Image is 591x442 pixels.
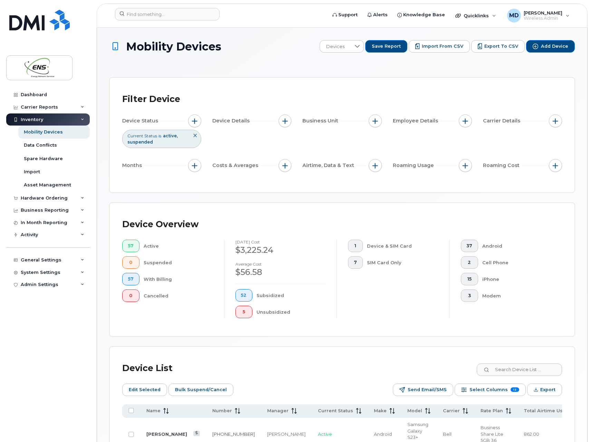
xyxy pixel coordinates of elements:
[212,162,260,169] span: Costs & Averages
[193,431,200,436] a: View Last Bill
[144,289,213,302] div: Cancelled
[122,273,139,285] button: 57
[235,306,253,318] button: 5
[455,384,526,396] button: Select Columns 12
[146,408,161,414] span: Name
[128,276,134,282] span: 57
[241,309,246,315] span: 5
[256,289,326,302] div: Subsidized
[466,276,472,282] span: 15
[524,431,539,437] span: 862.00
[235,244,326,256] div: $3,225.24
[122,256,139,269] button: 0
[443,431,452,437] span: Bell
[212,408,232,414] span: Number
[129,385,161,395] span: Edit Selected
[483,117,522,125] span: Carrier Details
[471,40,525,53] button: Export to CSV
[484,43,518,49] span: Export to CSV
[354,260,357,265] span: 7
[122,384,167,396] button: Edit Selected
[267,408,289,414] span: Manager
[168,384,233,396] button: Bulk Suspend/Cancel
[348,256,363,269] button: 7
[374,431,392,437] span: Android
[158,133,161,139] span: is
[122,289,139,302] button: 0
[318,408,353,414] span: Current Status
[320,40,351,53] span: Devices
[541,43,568,49] span: Add Device
[461,289,478,302] button: 3
[163,133,178,138] span: active
[372,43,401,49] span: Save Report
[122,240,139,252] button: 57
[146,431,187,437] a: [PERSON_NAME]
[466,260,472,265] span: 2
[354,243,357,249] span: 1
[144,273,213,285] div: With Billing
[128,293,134,298] span: 0
[122,90,180,108] div: Filter Device
[482,273,551,285] div: iPhone
[407,408,422,414] span: Model
[393,162,436,169] span: Roaming Usage
[367,240,438,252] div: Device & SIM Card
[365,40,407,53] button: Save Report
[267,431,306,438] div: [PERSON_NAME]
[466,293,472,298] span: 3
[393,117,440,125] span: Employee Details
[212,431,255,437] a: [PHONE_NUMBER]
[122,215,198,233] div: Device Overview
[526,40,575,53] button: Add Device
[540,385,555,395] span: Export
[461,273,478,285] button: 15
[466,243,472,249] span: 37
[409,40,470,53] button: Import from CSV
[235,262,326,266] h4: Average cost
[422,43,463,49] span: Import from CSV
[122,117,160,125] span: Device Status
[482,289,551,302] div: Modem
[175,385,227,395] span: Bulk Suspend/Cancel
[524,408,572,414] span: Total Airtime Usage
[128,243,134,249] span: 57
[256,306,326,318] div: Unsubsidized
[144,240,213,252] div: Active
[212,117,252,125] span: Device Details
[128,260,134,265] span: 0
[511,387,519,392] span: 12
[348,240,363,252] button: 1
[461,240,478,252] button: 37
[461,256,478,269] button: 2
[235,289,253,302] button: 52
[483,162,522,169] span: Roaming Cost
[122,359,173,377] div: Device List
[302,162,356,169] span: Airtime, Data & Text
[144,256,213,269] div: Suspended
[481,408,503,414] span: Rate Plan
[235,240,326,244] h4: [DATE] cost
[374,408,387,414] span: Make
[393,384,453,396] button: Send Email/SMS
[318,431,332,437] span: Active
[302,117,340,125] span: Business Unit
[482,240,551,252] div: Android
[122,162,144,169] span: Months
[367,256,438,269] div: SIM Card Only
[469,385,508,395] span: Select Columns
[443,408,460,414] span: Carrier
[127,139,153,145] span: suspended
[127,133,157,139] span: Current Status
[482,256,551,269] div: Cell Phone
[477,363,562,376] input: Search Device List ...
[241,293,246,298] span: 52
[408,385,447,395] span: Send Email/SMS
[527,384,562,396] button: Export
[235,266,326,278] div: $56.58
[126,40,221,53] span: Mobility Devices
